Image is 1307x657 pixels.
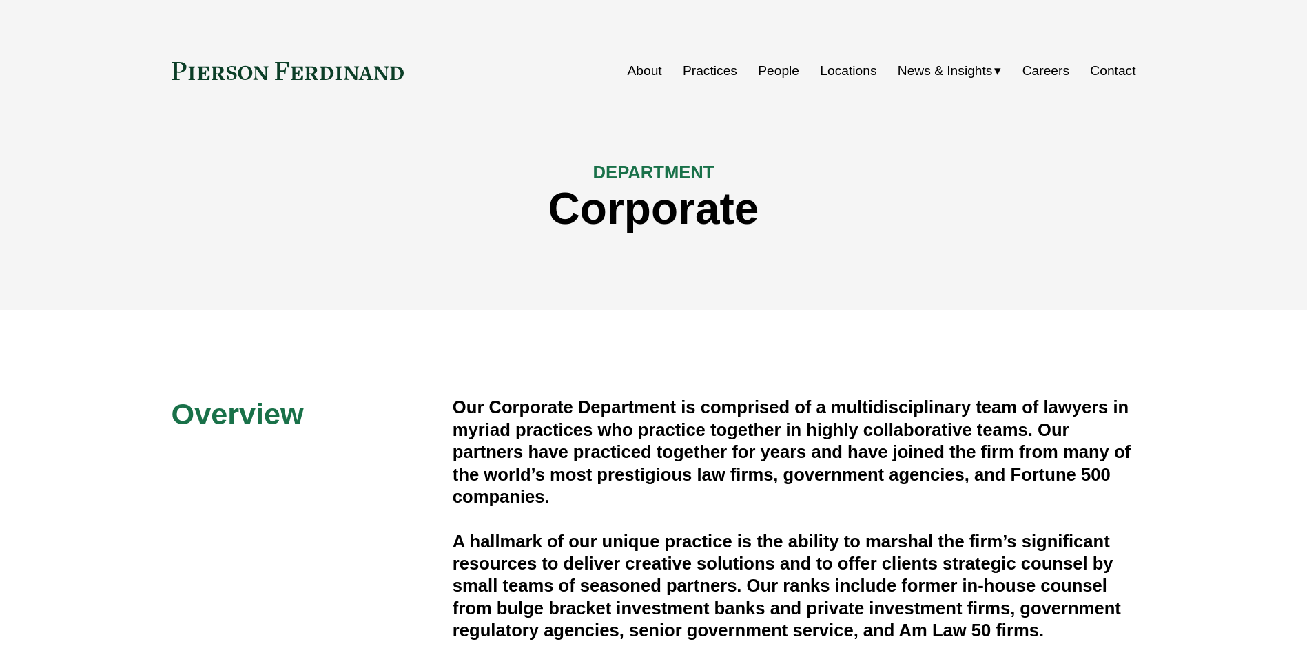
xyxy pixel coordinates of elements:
[453,396,1136,508] h4: Our Corporate Department is comprised of a multidisciplinary team of lawyers in myriad practices ...
[758,58,799,84] a: People
[628,58,662,84] a: About
[593,163,714,182] span: DEPARTMENT
[683,58,737,84] a: Practices
[453,530,1136,642] h4: A hallmark of our unique practice is the ability to marshal the firm’s significant resources to d...
[898,59,993,83] span: News & Insights
[1090,58,1135,84] a: Contact
[820,58,876,84] a: Locations
[172,184,1136,234] h1: Corporate
[172,397,304,430] span: Overview
[898,58,1002,84] a: folder dropdown
[1022,58,1069,84] a: Careers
